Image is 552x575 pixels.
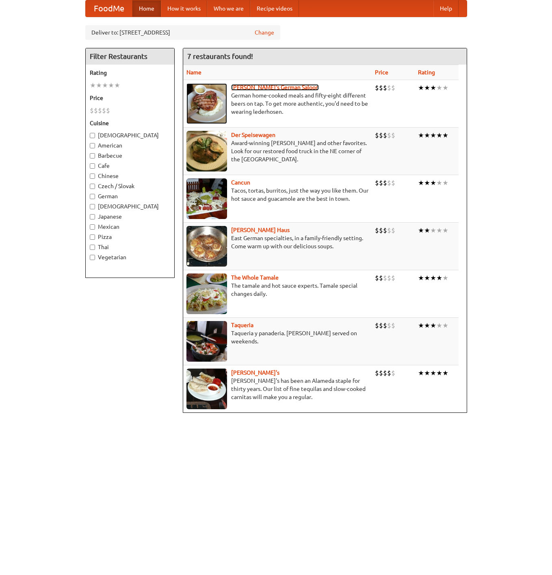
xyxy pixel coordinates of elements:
[375,321,379,330] li: $
[207,0,250,17] a: Who we are
[383,369,387,378] li: $
[383,178,387,187] li: $
[90,243,170,251] label: Thai
[424,226,430,235] li: ★
[418,226,424,235] li: ★
[375,178,379,187] li: $
[430,273,436,282] li: ★
[375,69,388,76] a: Price
[90,233,170,241] label: Pizza
[90,253,170,261] label: Vegetarian
[383,273,387,282] li: $
[90,172,170,180] label: Chinese
[250,0,299,17] a: Recipe videos
[90,214,95,219] input: Japanese
[379,178,383,187] li: $
[375,131,379,140] li: $
[90,194,95,199] input: German
[379,226,383,235] li: $
[186,234,368,250] p: East German specialties, in a family-friendly setting. Come warm up with our delicious soups.
[436,273,442,282] li: ★
[442,321,448,330] li: ★
[90,174,95,179] input: Chinese
[387,178,391,187] li: $
[90,143,95,148] input: American
[90,202,170,210] label: [DEMOGRAPHIC_DATA]
[186,91,368,116] p: German home-cooked meals and fifty-eight different beers on tap. To get more authentic, you'd nee...
[90,153,95,158] input: Barbecue
[186,273,227,314] img: wholetamale.jpg
[90,234,95,240] input: Pizza
[436,131,442,140] li: ★
[186,321,227,362] img: taqueria.jpg
[424,369,430,378] li: ★
[186,178,227,219] img: cancun.jpg
[430,83,436,92] li: ★
[98,106,102,115] li: $
[108,81,114,90] li: ★
[383,83,387,92] li: $
[391,321,395,330] li: $
[442,273,448,282] li: ★
[186,369,227,409] img: pedros.jpg
[387,131,391,140] li: $
[430,369,436,378] li: ★
[418,321,424,330] li: ★
[424,131,430,140] li: ★
[132,0,161,17] a: Home
[90,119,170,127] h5: Cuisine
[114,81,120,90] li: ★
[418,69,435,76] a: Rating
[391,178,395,187] li: $
[90,163,95,169] input: Cafe
[391,369,395,378] li: $
[430,321,436,330] li: ★
[424,321,430,330] li: ★
[383,321,387,330] li: $
[231,179,250,186] b: Cancun
[94,106,98,115] li: $
[90,224,95,230] input: Mexican
[442,178,448,187] li: ★
[418,369,424,378] li: ★
[90,106,94,115] li: $
[436,178,442,187] li: ★
[387,83,391,92] li: $
[375,83,379,92] li: $
[90,141,170,150] label: American
[90,131,170,139] label: [DEMOGRAPHIC_DATA]
[231,274,279,281] a: The Whole Tamale
[186,226,227,267] img: kohlhaus.jpg
[379,273,383,282] li: $
[436,226,442,235] li: ★
[418,273,424,282] li: ★
[187,52,253,60] ng-pluralize: 7 restaurants found!
[86,0,132,17] a: FoodMe
[375,273,379,282] li: $
[442,131,448,140] li: ★
[106,106,110,115] li: $
[379,131,383,140] li: $
[391,83,395,92] li: $
[231,227,290,233] a: [PERSON_NAME] Haus
[186,139,368,163] p: Award-winning [PERSON_NAME] and other favorites. Look for our restored food truck in the NE corne...
[442,369,448,378] li: ★
[231,322,253,328] a: Taqueria
[418,178,424,187] li: ★
[430,131,436,140] li: ★
[379,369,383,378] li: $
[391,226,395,235] li: $
[379,83,383,92] li: $
[424,178,430,187] li: ★
[424,83,430,92] li: ★
[231,84,319,91] b: [PERSON_NAME]'s German Saloon
[90,152,170,160] label: Barbecue
[231,132,275,138] a: Der Speisewagen
[90,204,95,209] input: [DEMOGRAPHIC_DATA]
[424,273,430,282] li: ★
[102,81,108,90] li: ★
[186,377,368,401] p: [PERSON_NAME]'s has been an Alameda staple for thirty years. Our list of fine tequilas and slow-c...
[186,131,227,171] img: speisewagen.jpg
